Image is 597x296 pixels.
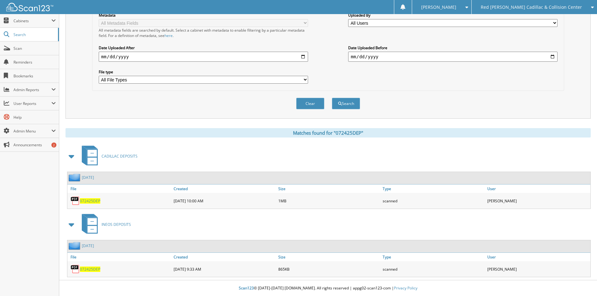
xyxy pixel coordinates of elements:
img: folder2.png [69,174,82,181]
label: Date Uploaded Before [348,45,558,50]
a: User [486,253,590,261]
label: Uploaded By [348,13,558,18]
div: [DATE] 9:33 AM [172,263,277,275]
a: CADILLAC DEPOSITS [78,144,138,169]
img: scan123-logo-white.svg [6,3,53,11]
a: [DATE] [82,175,94,180]
button: Clear [296,98,324,109]
label: Metadata [99,13,308,18]
span: CADILLAC DEPOSITS [102,153,138,159]
label: File type [99,69,308,75]
span: Help [13,115,56,120]
span: Reminders [13,60,56,65]
a: User [486,184,590,193]
div: © [DATE]-[DATE] [DOMAIN_NAME]. All rights reserved | appg02-scan123-com | [59,281,597,296]
input: start [99,52,308,62]
a: File [67,253,172,261]
div: 1MB [277,195,381,207]
span: Red [PERSON_NAME] Cadillac & Collision Center [481,5,582,9]
span: [PERSON_NAME] [421,5,456,9]
a: Type [381,253,486,261]
span: Admin Menu [13,128,51,134]
button: Search [332,98,360,109]
span: Cabinets [13,18,51,23]
img: PDF.png [71,196,80,205]
a: 072425DEP [80,198,100,204]
img: PDF.png [71,264,80,274]
div: [PERSON_NAME] [486,263,590,275]
div: Matches found for "072425DEP" [65,128,591,138]
div: scanned [381,263,486,275]
a: Created [172,184,277,193]
iframe: Chat Widget [566,266,597,296]
span: User Reports [13,101,51,106]
a: Created [172,253,277,261]
div: All metadata fields are searched by default. Select a cabinet with metadata to enable filtering b... [99,28,308,38]
div: 865KB [277,263,381,275]
img: folder2.png [69,242,82,250]
a: Privacy Policy [394,285,417,291]
a: Type [381,184,486,193]
a: Size [277,184,381,193]
a: File [67,184,172,193]
span: Scan [13,46,56,51]
input: end [348,52,558,62]
span: Scan123 [239,285,254,291]
span: Bookmarks [13,73,56,79]
a: here [165,33,173,38]
a: Size [277,253,381,261]
div: 2 [51,143,56,148]
a: [DATE] [82,243,94,248]
span: Announcements [13,142,56,148]
span: Search [13,32,55,37]
span: Admin Reports [13,87,51,92]
div: [PERSON_NAME] [486,195,590,207]
span: INEOS DEPOSITS [102,222,131,227]
label: Date Uploaded After [99,45,308,50]
div: [DATE] 10:00 AM [172,195,277,207]
div: scanned [381,195,486,207]
a: 072425DEP [80,267,100,272]
a: INEOS DEPOSITS [78,212,131,237]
